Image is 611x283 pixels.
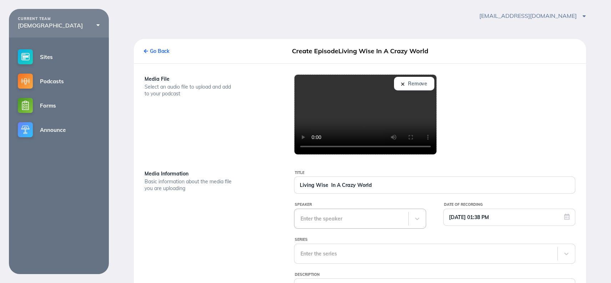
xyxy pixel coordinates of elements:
[18,122,33,137] img: announce-small@2x.png
[401,83,404,86] img: icon-close-x-dark@2x.png
[145,178,234,192] div: Basic information about the media file you are uploading
[479,12,586,19] span: [EMAIL_ADDRESS][DOMAIN_NAME]
[288,45,432,58] div: Create EpisodeLiving Wise In A Crazy World
[18,49,33,64] img: sites-small@2x.png
[301,251,302,257] input: SeriesEnter the series
[301,216,302,222] input: SpeakerEnter the speaker
[295,201,426,209] div: Speaker
[145,169,276,178] div: Media Information
[444,201,575,209] div: Date of Recording
[18,22,100,29] div: [DEMOGRAPHIC_DATA]
[18,17,100,21] div: CURRENT TEAM
[394,77,434,90] button: Remove
[18,74,33,89] img: podcasts-small@2x.png
[144,48,170,54] a: Go Back
[295,236,575,244] div: Series
[295,169,575,177] div: Title
[9,45,109,69] a: Sites
[9,93,109,118] a: Forms
[145,74,276,84] div: Media File
[9,69,109,93] a: Podcasts
[18,98,33,113] img: forms-small@2x.png
[9,118,109,142] a: Announce
[295,271,575,279] div: Description
[145,84,234,97] div: Select an audio file to upload and add to your podcast
[294,177,575,193] input: New Episode Title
